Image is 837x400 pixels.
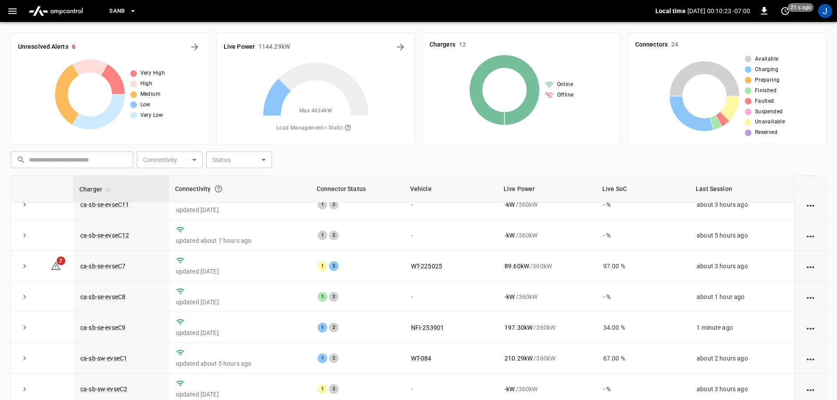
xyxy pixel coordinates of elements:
a: ca-sb-se-evseC7 [80,263,125,270]
span: Suspended [755,108,783,116]
div: / 360 kW [504,385,589,393]
img: ampcontrol.io logo [25,3,86,19]
p: updated [DATE] [176,298,304,306]
th: Live Power [497,176,596,202]
p: [DATE] 00:10:23 -07:00 [687,7,750,15]
div: 1 [318,323,327,332]
p: Local time [655,7,686,15]
div: 2 [329,292,339,302]
span: Charging [755,65,778,74]
td: about 1 hour ago [690,281,794,312]
span: Available [755,55,779,64]
div: 1 [318,353,327,363]
span: Very Low [140,111,163,120]
button: expand row [18,290,31,303]
a: ca-sb-se-evseC11 [80,201,129,208]
p: updated [DATE] [176,205,304,214]
a: 2 [50,262,61,269]
td: - % [596,220,690,251]
td: - [404,220,497,251]
span: SanB [109,6,125,16]
div: / 360 kW [504,231,589,240]
a: NFI-253901 [411,324,444,331]
a: WT-225025 [411,263,442,270]
div: 2 [329,231,339,240]
div: action cell options [805,323,816,332]
td: 67.00 % [596,343,690,374]
h6: Live Power [224,42,255,52]
div: 2 [329,323,339,332]
td: - [404,189,497,220]
div: / 360 kW [504,323,589,332]
p: 89.60 kW [504,262,529,270]
p: - kW [504,292,515,301]
td: about 5 hours ago [690,220,794,251]
td: - [404,281,497,312]
span: Reserved [755,128,777,137]
td: 97.00 % [596,251,690,281]
div: / 360 kW [504,200,589,209]
div: action cell options [805,262,816,270]
button: expand row [18,259,31,273]
h6: Unresolved Alerts [18,42,68,52]
div: / 360 kW [504,262,589,270]
a: ca-sb-se-evseC12 [80,232,129,239]
div: 2 [329,353,339,363]
td: - % [596,281,690,312]
p: updated [DATE] [176,390,304,399]
p: - kW [504,385,515,393]
th: Vehicle [404,176,497,202]
p: - kW [504,231,515,240]
span: Online [557,80,573,89]
button: expand row [18,229,31,242]
h6: 24 [671,40,678,50]
th: Last Session [690,176,794,202]
div: action cell options [805,231,816,240]
div: 1 [318,384,327,394]
div: 1 [318,200,327,209]
button: expand row [18,382,31,396]
div: / 360 kW [504,354,589,363]
span: 2 [57,256,65,265]
div: 2 [329,261,339,271]
div: 1 [318,231,327,240]
span: Unavailable [755,118,785,126]
td: about 3 hours ago [690,189,794,220]
a: ca-sb-sw-evseC2 [80,386,127,393]
div: 2 [329,384,339,394]
p: updated about 7 hours ago [176,236,304,245]
a: ca-sb-se-evseC8 [80,293,125,300]
button: expand row [18,321,31,334]
button: SanB [106,3,140,20]
div: action cell options [805,292,816,301]
button: set refresh interval [778,4,792,18]
div: Connectivity [175,181,304,197]
span: High [140,79,153,88]
td: about 3 hours ago [690,251,794,281]
div: / 360 kW [504,292,589,301]
span: Very High [140,69,165,78]
span: Low [140,101,150,109]
span: Finished [755,86,776,95]
h6: Connectors [635,40,668,50]
h6: 12 [459,40,466,50]
div: action cell options [805,169,816,178]
div: action cell options [805,200,816,209]
button: expand row [18,352,31,365]
span: Max. 4634 kW [299,107,332,115]
a: ca-sb-se-evseC9 [80,324,125,331]
th: Live SoC [596,176,690,202]
p: updated [DATE] [176,267,304,276]
span: Offline [557,91,574,100]
p: updated about 5 hours ago [176,359,304,368]
td: - % [596,189,690,220]
button: expand row [18,198,31,211]
td: about 2 hours ago [690,343,794,374]
h6: 1144.29 kW [258,42,290,52]
span: 21 s ago [788,3,814,12]
p: 197.30 kW [504,323,533,332]
a: ca-sb-sw-evseC1 [80,355,127,362]
button: All Alerts [188,40,202,54]
button: The system is using AmpEdge-configured limits for static load managment. Depending on your config... [341,121,355,136]
p: - kW [504,200,515,209]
